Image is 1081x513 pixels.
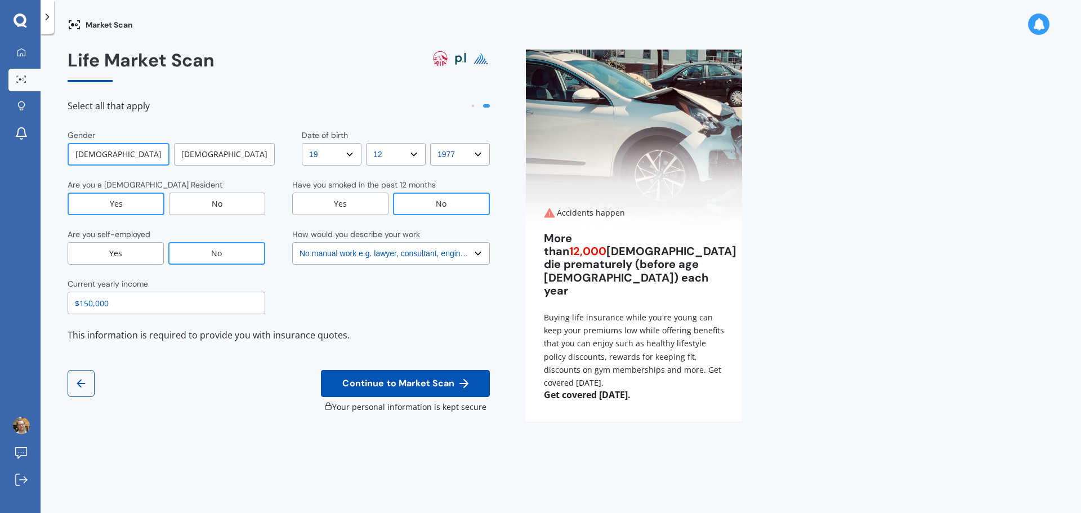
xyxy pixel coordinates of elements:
[340,378,457,389] span: Continue to Market Scan
[68,179,222,190] div: Are you a [DEMOGRAPHIC_DATA] Resident
[569,244,606,258] span: 12,000
[321,370,490,397] button: Continue to Market Scan
[431,50,449,68] img: aia logo
[302,130,348,141] div: Date of birth
[321,402,490,413] div: Your personal information is kept secure
[68,242,164,265] div: Yes
[13,417,30,434] img: 6d1892729b347a483204e9e8cf72cd96
[526,389,742,400] span: Get covered [DATE].
[68,130,95,141] div: Gender
[544,207,724,218] div: Accidents happen
[292,229,420,240] div: How would you describe your work
[169,193,265,215] div: No
[452,50,470,68] img: partners life logo
[68,143,169,166] div: [DEMOGRAPHIC_DATA]
[68,328,490,343] div: This information is required to provide you with insurance quotes.
[393,193,490,215] div: No
[292,193,388,215] div: Yes
[544,232,724,297] div: More than [DEMOGRAPHIC_DATA] die prematurely (before age [DEMOGRAPHIC_DATA]) each year
[168,242,265,265] div: No
[68,100,150,111] span: Select all that apply
[68,18,133,32] div: Market Scan
[544,311,724,389] div: Buying life insurance while you're young can keep your premiums low while offering benefits that ...
[472,50,490,68] img: pinnacle life logo
[68,193,164,215] div: Yes
[292,179,436,190] div: Have you smoked in the past 12 months
[174,143,275,166] div: [DEMOGRAPHIC_DATA]
[68,292,265,314] input: Enter amount
[68,48,215,72] span: Life Market Scan
[68,278,148,289] div: Current yearly income
[68,229,150,240] div: Are you self-employed
[526,50,742,230] img: Accidents happen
